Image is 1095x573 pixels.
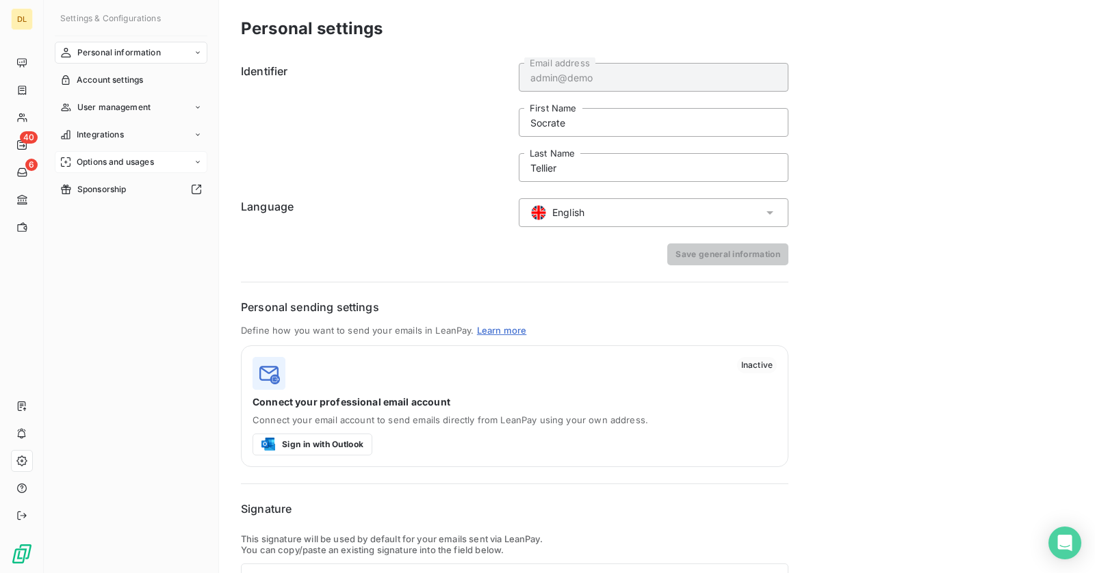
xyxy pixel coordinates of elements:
[519,63,788,92] input: placeholder
[11,8,33,30] div: DL
[253,434,372,455] button: Sign in with Outlook
[55,178,207,200] a: Sponsorship
[55,69,207,91] a: Account settings
[77,101,151,114] span: User management
[477,325,527,336] a: Learn more
[11,543,33,565] img: Logo LeanPay
[241,16,383,41] h3: Personal settings
[1048,527,1081,559] div: Open Intercom Messenger
[77,129,124,141] span: Integrations
[241,325,474,336] span: Define how you want to send your emails in LeanPay.
[241,198,511,227] h6: Language
[77,183,127,196] span: Sponsorship
[60,13,161,23] span: Settings & Configurations
[519,108,788,137] input: placeholder
[253,357,285,390] img: logo
[241,533,788,544] p: This signature will be used by default for your emails sent via LeanPay.
[77,156,154,168] span: Options and usages
[77,74,143,86] span: Account settings
[77,46,161,59] span: Personal information
[253,395,777,409] span: Connect your professional email account
[25,159,38,171] span: 6
[552,206,584,219] span: English
[241,299,788,315] h6: Personal sending settings
[737,357,777,373] span: Inactive
[20,131,38,144] span: 40
[241,501,788,517] h6: Signature
[241,63,511,182] h6: Identifier
[253,414,777,425] span: Connect your email account to send emails directly from LeanPay using your own address.
[241,544,788,555] p: You can copy/paste an existing signature into the field below.
[519,153,788,182] input: placeholder
[667,243,788,265] button: Save general information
